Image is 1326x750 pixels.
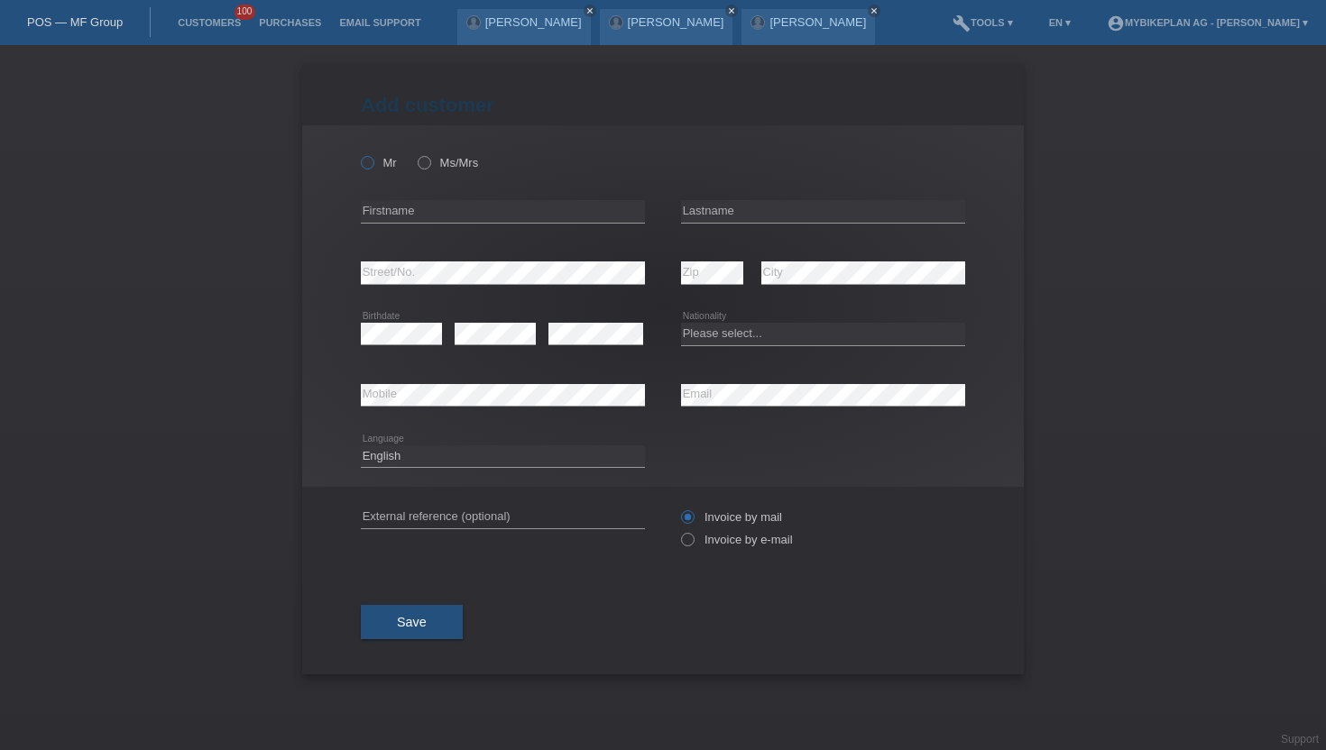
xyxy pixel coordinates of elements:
a: EN ▾ [1040,17,1080,28]
a: Purchases [250,17,330,28]
i: close [870,6,879,15]
i: close [727,6,736,15]
button: Save [361,605,463,639]
a: Customers [169,17,250,28]
a: close [584,5,596,17]
a: Support [1281,733,1319,745]
input: Invoice by mail [681,510,693,533]
a: close [725,5,738,17]
i: account_circle [1107,14,1125,32]
input: Invoice by e-mail [681,533,693,555]
input: Mr [361,156,373,168]
i: close [585,6,594,15]
label: Mr [361,156,397,169]
span: Save [397,615,427,629]
label: Invoice by e-mail [681,533,793,546]
a: Email Support [330,17,429,28]
a: close [868,5,880,17]
input: Ms/Mrs [418,156,429,168]
a: [PERSON_NAME] [485,15,582,29]
label: Ms/Mrs [418,156,478,169]
label: Invoice by mail [681,510,782,524]
span: 100 [235,5,256,20]
a: account_circleMybikeplan AG - [PERSON_NAME] ▾ [1098,17,1317,28]
i: build [953,14,971,32]
a: buildTools ▾ [944,17,1022,28]
a: [PERSON_NAME] [628,15,724,29]
a: [PERSON_NAME] [769,15,866,29]
a: POS — MF Group [27,15,123,29]
h1: Add customer [361,94,965,116]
